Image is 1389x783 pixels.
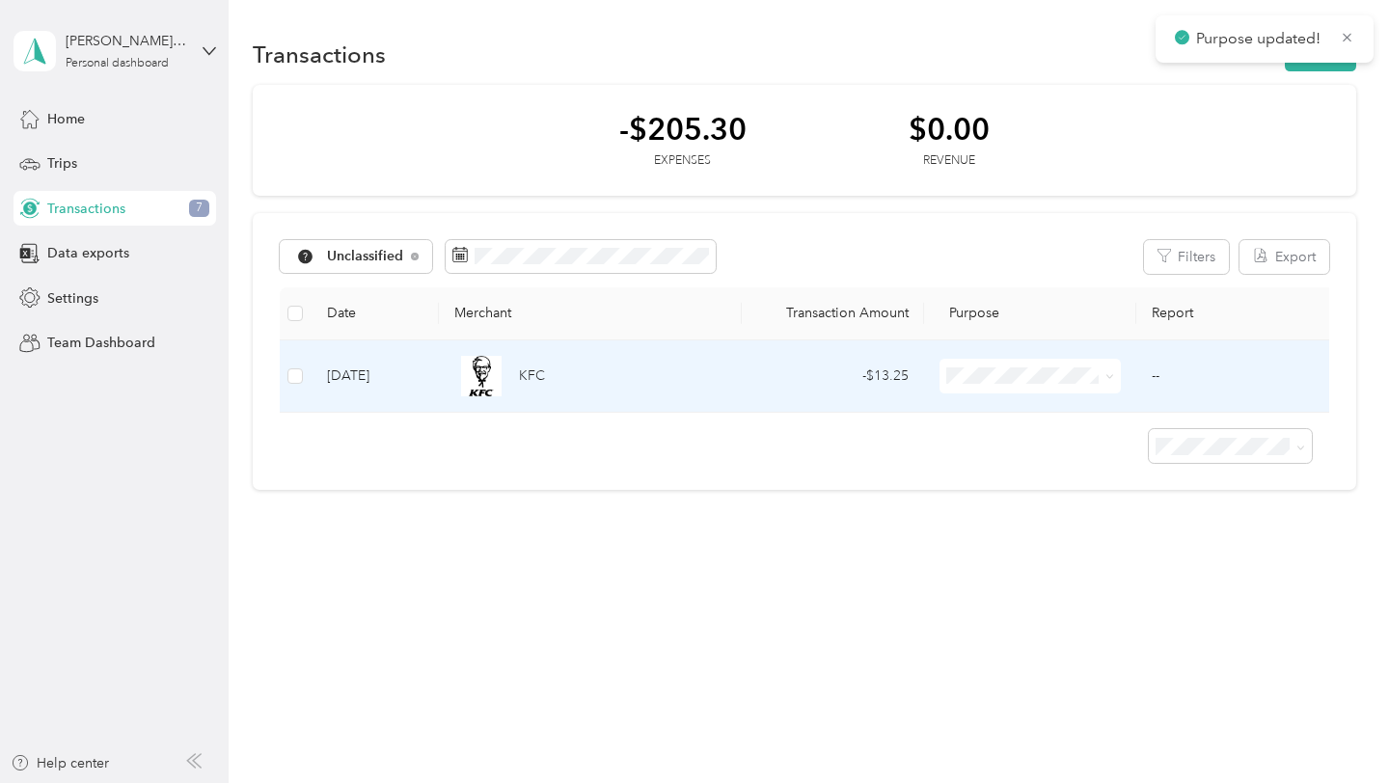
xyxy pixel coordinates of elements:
p: Purpose updated! [1196,27,1325,51]
td: [DATE] [312,340,439,413]
th: Transaction Amount [742,287,924,340]
span: Home [47,109,85,129]
span: Transactions [47,199,125,219]
th: Merchant [439,287,742,340]
span: 7 [189,200,209,217]
div: Revenue [909,152,990,170]
div: $0.00 [909,112,990,146]
span: Trips [47,153,77,174]
img: KFC [461,356,502,396]
span: Team Dashboard [47,333,155,353]
div: Personal dashboard [66,58,169,69]
th: Report [1136,287,1339,340]
iframe: Everlance-gr Chat Button Frame [1281,675,1389,783]
h1: Transactions [253,44,386,65]
th: Date [312,287,439,340]
div: - $13.25 [757,365,909,387]
button: Help center [11,753,109,773]
button: Export [1239,240,1329,274]
span: Data exports [47,243,129,263]
span: Unclassified [327,250,404,263]
span: Settings [47,288,98,309]
span: KFC [519,365,545,387]
div: Expenses [619,152,747,170]
div: [PERSON_NAME] [PERSON_NAME] [66,31,186,51]
span: Purpose [940,305,1000,321]
button: Filters [1144,240,1229,274]
td: -- [1136,340,1339,413]
div: -$205.30 [619,112,747,146]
